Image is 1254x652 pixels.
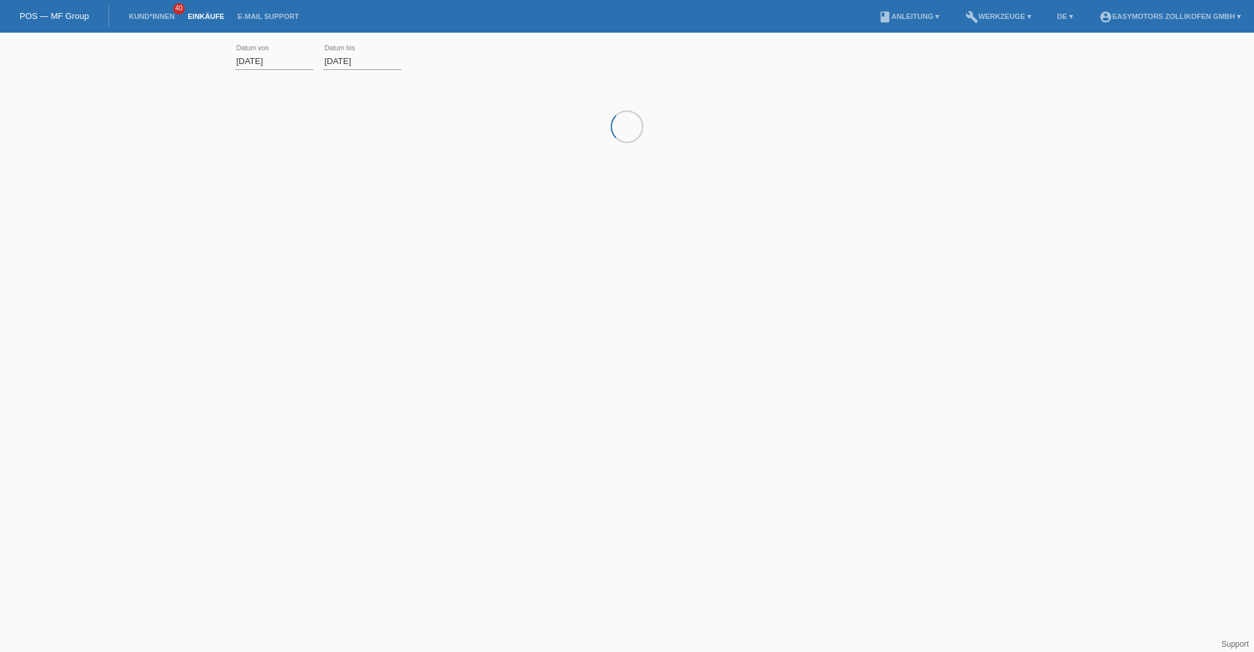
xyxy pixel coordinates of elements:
[181,12,231,20] a: Einkäufe
[965,10,978,24] i: build
[173,3,185,14] span: 40
[1051,12,1080,20] a: DE ▾
[1093,12,1247,20] a: account_circleEasymotors Zollikofen GmbH ▾
[231,12,306,20] a: E-Mail Support
[1221,640,1249,649] a: Support
[122,12,181,20] a: Kund*innen
[878,10,892,24] i: book
[20,11,89,21] a: POS — MF Group
[1099,10,1112,24] i: account_circle
[872,12,946,20] a: bookAnleitung ▾
[959,12,1038,20] a: buildWerkzeuge ▾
